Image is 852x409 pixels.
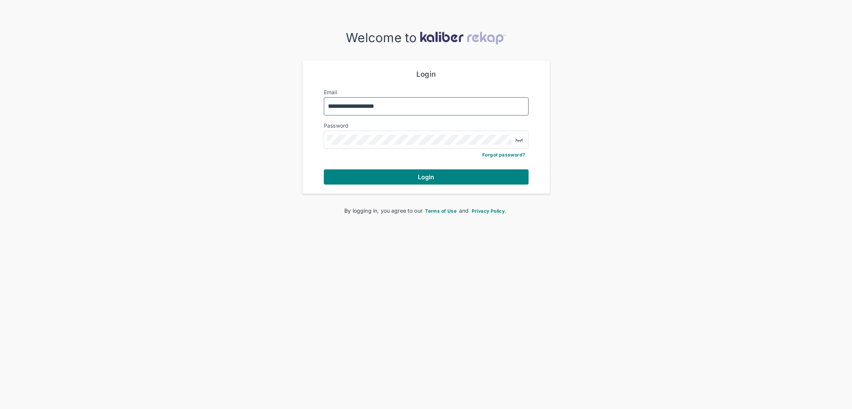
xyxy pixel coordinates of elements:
img: kaliber-logo [420,32,506,44]
label: Email [324,89,337,95]
a: Privacy Policy. [471,207,508,214]
div: By logging in, you agree to our and [315,207,538,215]
span: Privacy Policy. [472,208,507,214]
img: eye-closed.fa43b6e4.svg [515,135,524,144]
span: Terms of Use [425,208,457,214]
label: Password [324,122,349,129]
a: Terms of Use [424,207,458,214]
span: Login [418,173,435,181]
a: Forgot password? [482,152,525,158]
button: Login [324,169,529,185]
div: Login [324,70,529,79]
